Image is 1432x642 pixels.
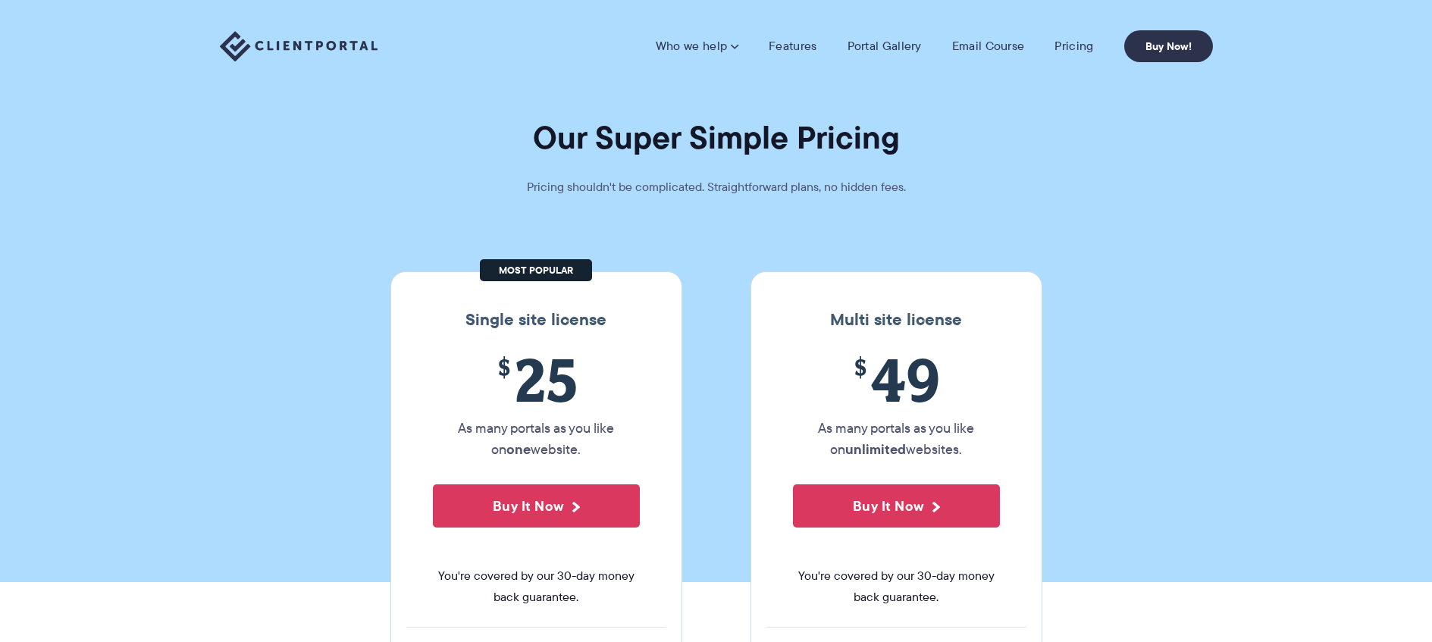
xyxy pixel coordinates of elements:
p: As many portals as you like on website. [433,418,640,460]
button: Buy It Now [793,484,1000,528]
span: You're covered by our 30-day money back guarantee. [433,565,640,608]
a: Email Course [952,39,1025,54]
h3: Single site license [406,310,666,330]
p: Pricing shouldn't be complicated. Straightforward plans, no hidden fees. [489,177,944,198]
p: As many portals as you like on websites. [793,418,1000,460]
a: Buy Now! [1124,30,1213,62]
span: 49 [793,345,1000,414]
button: Buy It Now [433,484,640,528]
a: Who we help [656,39,738,54]
span: You're covered by our 30-day money back guarantee. [793,565,1000,608]
a: Portal Gallery [848,39,922,54]
strong: one [506,439,531,459]
h3: Multi site license [766,310,1026,330]
a: Features [769,39,816,54]
a: Pricing [1054,39,1093,54]
span: 25 [433,345,640,414]
strong: unlimited [845,439,906,459]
